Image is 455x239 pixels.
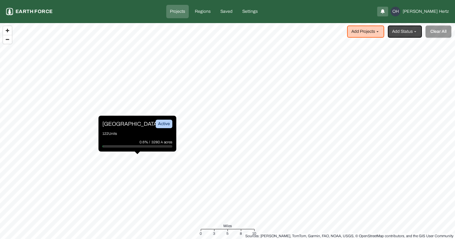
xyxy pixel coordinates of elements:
[347,26,384,38] button: Add Projects
[223,223,232,229] span: Miles
[213,230,215,237] div: 3
[242,9,258,15] p: Settings
[170,9,185,15] p: Projects
[200,230,202,237] div: 0
[140,139,151,145] p: 0.6% /
[240,230,242,237] div: 8
[426,26,451,38] button: Clear All
[191,5,214,18] a: Regions
[220,9,233,15] p: Saved
[156,120,172,128] div: Active
[239,5,261,18] a: Settings
[391,7,449,16] button: OH[PERSON_NAME]Hertz
[403,9,438,15] span: [PERSON_NAME]
[102,131,172,137] p: 122 Units
[391,7,400,16] div: OH
[226,230,229,237] div: 5
[245,233,453,239] div: Sources: [PERSON_NAME], TomTom, Garmin, FAO, NOAA, USGS, © OpenStreetMap contributors, and the GI...
[6,8,13,15] img: earthforce-logo-white-uG4MPadI.svg
[3,35,12,44] button: Zoom out
[195,9,211,15] p: Regions
[217,5,236,18] a: Saved
[252,230,256,237] div: 10
[166,5,189,18] a: Projects
[3,26,12,35] button: Zoom in
[16,8,53,15] p: Earth force
[388,26,422,38] button: Add Status
[102,120,148,128] p: [GEOGRAPHIC_DATA]
[439,9,449,15] span: Hertz
[151,139,172,145] p: 3280.4 acres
